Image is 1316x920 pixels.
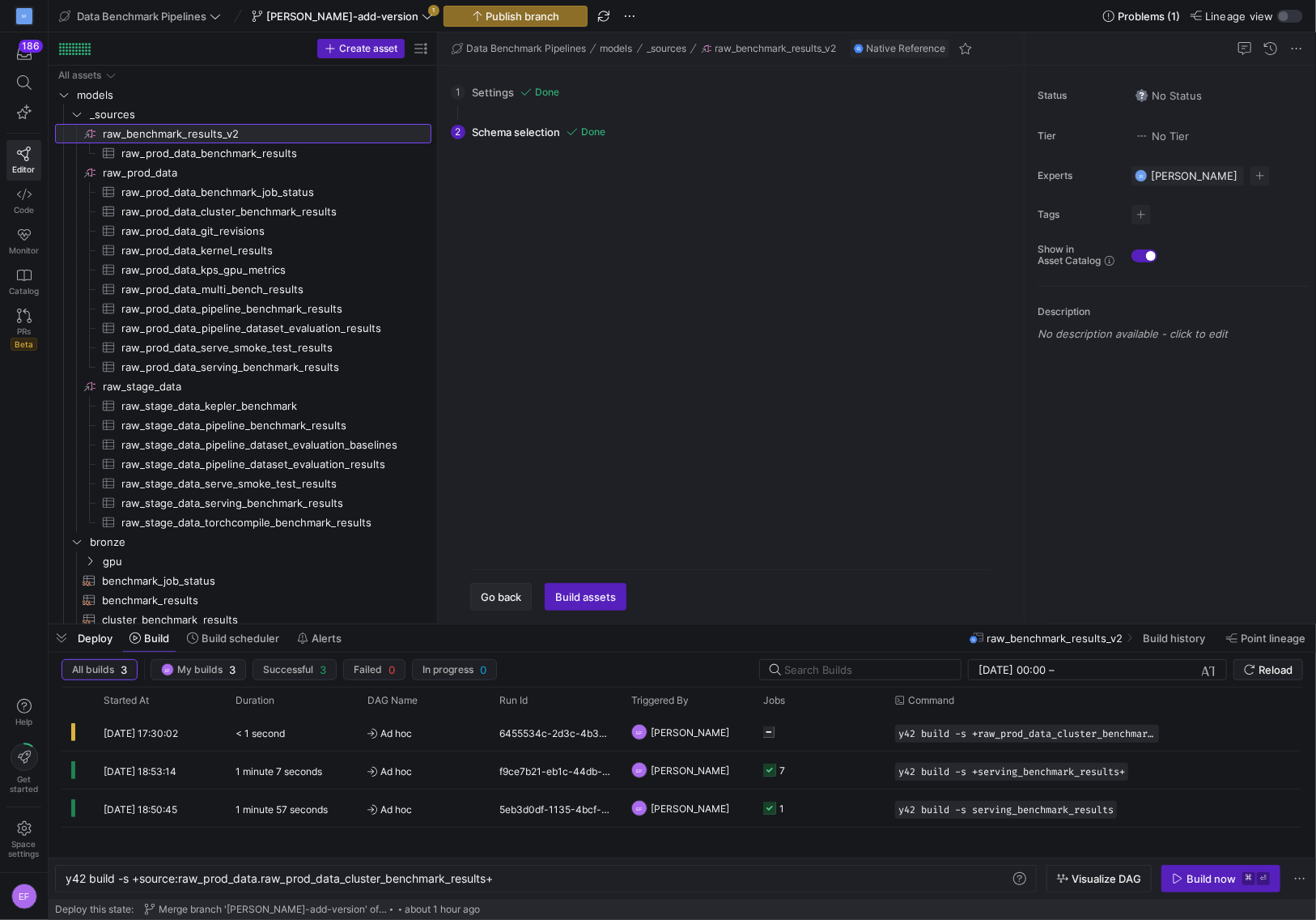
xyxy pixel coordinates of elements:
y42-duration: 1 minute 57 seconds [236,803,328,816]
span: Point lineage [1241,632,1305,645]
span: models [77,86,429,104]
span: Code [14,205,34,215]
span: Ad hoc [367,714,480,752]
img: undefined [854,44,864,53]
a: raw_prod_data_serve_smoke_test_results​​​​​​​​​ [55,338,431,357]
a: raw_stage_data_serve_smoke_test_results​​​​​​​​​ [55,474,431,493]
button: No statusNo Status [1131,85,1206,106]
span: raw_prod_data_cluster_benchmark_results​​​​​​​​​ [121,202,413,221]
button: Help [6,692,41,734]
input: Search Builds [784,663,948,676]
span: y42 build -s +raw_prod_data_cluster_benchmark_results [898,728,1156,739]
a: raw_prod_data​​​​​​​​ [55,163,431,182]
div: f9ce7b21-eb1c-44db-89ad-ce68e15f74f7 [490,752,622,789]
div: Press SPACE to select this row. [55,396,431,415]
span: Help [14,717,34,726]
span: Catalog [9,286,39,296]
span: 3 [320,663,326,676]
span: [PERSON_NAME]-add-version [266,10,418,23]
div: Press SPACE to select this row. [55,610,431,629]
span: raw_prod_data_kps_gpu_metrics​​​​​​​​​ [121,261,413,279]
button: EFMy builds3 [151,659,246,680]
div: Build now [1187,872,1236,885]
a: raw_prod_data_benchmark_results​​​​​​​​​ [55,143,431,163]
a: M [6,2,41,30]
a: raw_benchmark_results_v2​​​​​​​​ [55,124,431,143]
a: benchmark_job_status​​​​​​​​​​ [55,571,431,590]
button: 186 [6,39,41,68]
a: raw_prod_data_cluster_benchmark_results​​​​​​​​​ [55,202,431,221]
span: Experts [1038,170,1119,181]
button: _sources [643,39,690,58]
a: raw_prod_data_multi_bench_results​​​​​​​​​ [55,279,431,299]
span: Data Benchmark Pipelines [77,10,206,23]
div: EF [631,762,647,778]
span: [DATE] 17:30:02 [104,727,178,739]
span: _sources [90,105,429,124]
span: Alerts [312,632,342,645]
kbd: ⏎ [1257,872,1270,885]
span: raw_stage_data​​​​​​​​ [103,377,429,396]
a: raw_prod_data_git_revisions​​​​​​​​​ [55,221,431,241]
div: Press SPACE to select this row. [55,571,431,590]
span: [DATE] 18:50:45 [104,803,177,816]
span: raw_prod_data_benchmark_job_status​​​​​​​​​ [121,183,413,202]
div: Press SPACE to select this row. [55,377,431,396]
span: raw_prod_data_pipeline_benchmark_results​​​​​​​​​ [121,300,413,318]
span: Space settings [9,839,40,858]
span: Lineage view [1205,10,1274,23]
kbd: ⌘ [1242,872,1255,885]
button: Visualize DAG [1046,865,1152,892]
div: Press SPACE to select this row. [55,454,431,474]
span: No Status [1136,89,1202,102]
div: EF [631,724,647,740]
y42-duration: < 1 second [236,727,285,739]
span: In progress [422,664,473,675]
y42-duration: 1 minute 7 seconds [236,765,322,777]
span: Data Benchmark Pipelines [466,43,586,54]
span: Run Id [499,695,528,706]
img: No status [1136,89,1148,102]
span: Build scheduler [202,632,279,645]
a: Monitor [6,221,41,262]
img: No tier [1136,130,1148,143]
button: Publish branch [444,6,588,27]
a: raw_prod_data_pipeline_benchmark_results​​​​​​​​​ [55,299,431,318]
button: Go back [470,583,532,611]
span: Build [144,632,169,645]
a: raw_stage_data_pipeline_benchmark_results​​​​​​​​​ [55,415,431,435]
div: Press SPACE to select this row. [55,435,431,454]
span: 3 [229,663,236,676]
span: _sources [647,43,686,54]
a: raw_stage_data_kepler_benchmark​​​​​​​​​ [55,396,431,415]
span: luster_benchmark_results+ [351,871,493,885]
button: EF [6,880,41,914]
a: raw_prod_data_kps_gpu_metrics​​​​​​​​​ [55,260,431,279]
span: Monitor [9,245,39,255]
span: raw_prod_data_serve_smoke_test_results​​​​​​​​​ [121,339,413,357]
span: Deploy this state: [55,904,134,915]
div: Press SPACE to select this row. [55,318,431,338]
a: raw_stage_data_torchcompile_benchmark_results​​​​​​​​​ [55,513,431,532]
span: raw_stage_data_pipeline_benchmark_results​​​​​​​​​ [121,416,413,435]
a: raw_prod_data_pipeline_dataset_evaluation_results​​​​​​​​​ [55,318,431,338]
div: Press SPACE to select this row. [55,532,431,552]
a: raw_prod_data_kernel_results​​​​​​​​​ [55,241,431,260]
button: Build assets [545,583,626,611]
span: Jobs [763,695,785,706]
div: Press SPACE to select this row. [55,493,431,513]
div: 186 [19,40,43,53]
div: Press SPACE to select this row. [55,85,431,104]
div: Press SPACE to select this row. [55,474,431,493]
span: Publish branch [486,10,560,23]
button: Build [122,624,176,652]
span: [PERSON_NAME] [651,752,729,790]
div: All assets [58,70,101,81]
span: raw_prod_data_multi_bench_results​​​​​​​​​ [121,280,413,299]
div: JR [1135,169,1148,182]
span: Visualize DAG [1072,872,1141,885]
div: 7 [779,752,785,790]
div: Press SPACE to select this row. [55,513,431,532]
button: Successful3 [253,659,337,680]
span: Build history [1143,632,1205,645]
